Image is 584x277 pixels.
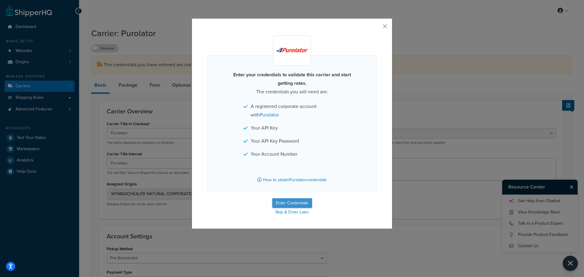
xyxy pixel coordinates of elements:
[225,71,359,96] p: The credentials you will need are:
[243,137,341,145] li: Your API Key Password
[243,102,341,119] li: A registered corporate account with
[243,124,341,132] li: Your API Key
[243,150,341,158] li: Your Account Number
[272,198,312,208] button: Enter Credentials
[215,169,369,184] a: How to obtainPurolatorcredentials
[260,111,279,118] a: Purolator
[233,71,351,87] strong: Enter your credentials to validate this carrier and start getting rates.
[275,36,310,64] img: Purolator
[207,208,377,216] a: Skip & Enter Later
